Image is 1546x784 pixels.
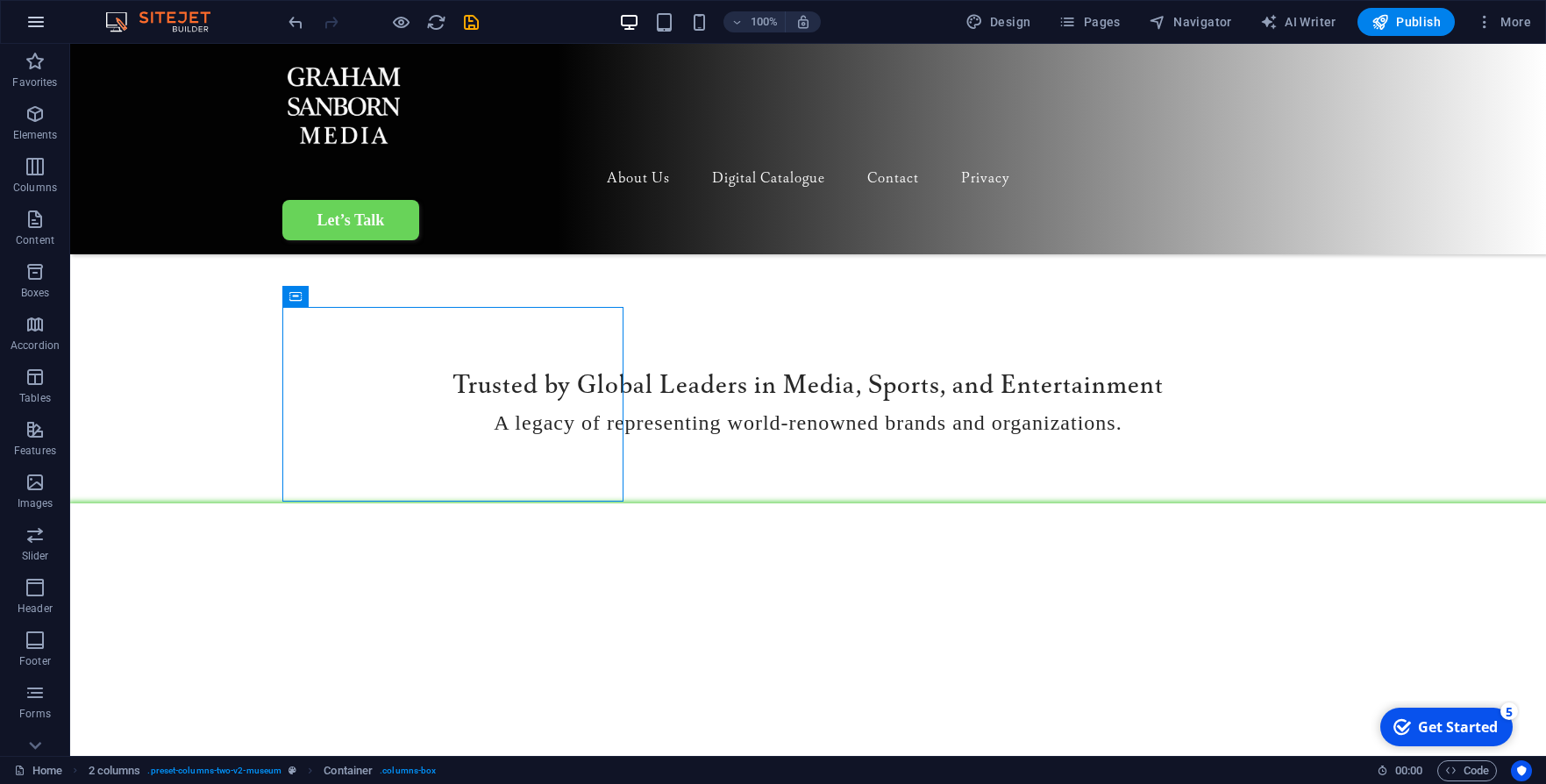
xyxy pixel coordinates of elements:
[1407,764,1410,777] span: :
[965,13,1031,31] span: Design
[10,7,142,46] div: Get Started 5 items remaining, 0% complete
[425,11,446,32] button: reload
[1371,13,1441,31] span: Publish
[1142,8,1239,36] button: Navigator
[1445,760,1489,781] span: Code
[13,128,58,142] p: Elements
[14,760,62,781] a: Click to cancel selection. Double-click to open Pages
[12,75,57,89] p: Favorites
[1149,13,1232,31] span: Navigator
[89,760,141,781] span: Click to select. Double-click to edit
[101,11,232,32] img: Editor Logo
[22,549,49,563] p: Slider
[18,496,53,510] p: Images
[460,11,481,32] button: save
[795,14,811,30] i: On resize automatically adjust zoom level to fit chosen device.
[958,8,1038,36] div: Design (Ctrl+Alt+Y)
[130,2,147,19] div: 5
[1476,13,1531,31] span: More
[19,654,51,668] p: Footer
[21,286,50,300] p: Boxes
[14,444,56,458] p: Features
[390,11,411,32] button: Click here to leave preview mode and continue editing
[11,339,60,353] p: Accordion
[19,707,51,721] p: Forms
[1395,760,1422,781] span: 00 00
[380,760,436,781] span: . columns-box
[18,602,53,616] p: Header
[958,8,1038,36] button: Design
[1051,8,1127,36] button: Pages
[1058,13,1120,31] span: Pages
[750,11,778,32] h6: 100%
[1511,760,1532,781] button: Usercentrics
[285,11,306,32] button: undo
[723,11,786,32] button: 100%
[289,766,296,775] i: This element is a customizable preset
[147,760,281,781] span: . preset-columns-two-v2-museum
[324,760,373,781] span: Click to select. Double-click to edit
[1357,8,1455,36] button: Publish
[1260,13,1336,31] span: AI Writer
[1469,8,1538,36] button: More
[1253,8,1343,36] button: AI Writer
[16,233,54,247] p: Content
[19,391,51,405] p: Tables
[47,17,127,36] div: Get Started
[89,760,437,781] nav: breadcrumb
[286,12,306,32] i: Undo: Change text (Ctrl+Z)
[13,181,57,195] p: Columns
[1437,760,1497,781] button: Code
[1377,760,1423,781] h6: Session time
